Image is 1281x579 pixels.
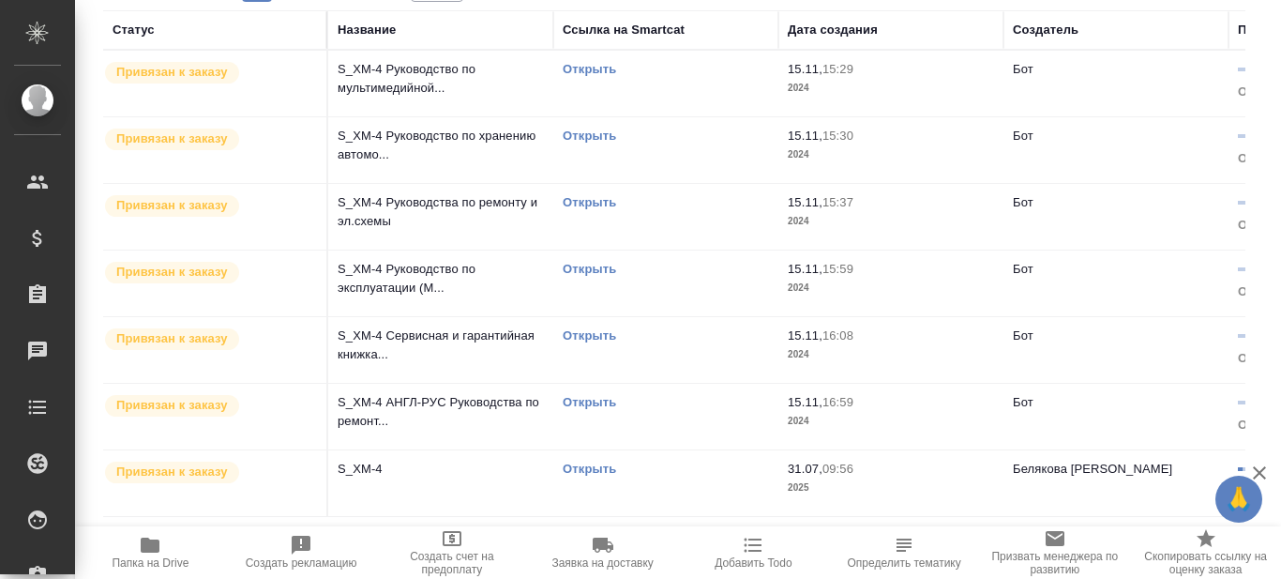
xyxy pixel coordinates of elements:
p: Бот [1013,195,1033,209]
div: Название [338,21,396,39]
p: S_XM-4 Руководства по ремонту и эл.схемы [338,193,544,231]
p: Привязан к заказу [116,329,228,348]
span: 🙏 [1223,480,1255,519]
p: S_XM-4 Сервисная и гарантийная книжка... [338,327,544,364]
p: Бот [1013,328,1033,343]
span: Определить тематику [847,556,960,570]
span: Создать счет на предоплату [388,550,517,576]
p: Привязан к заказу [116,463,228,481]
a: Открыть [563,462,616,476]
p: 15:37 [822,195,853,209]
span: Скопировать ссылку на оценку заказа [1141,550,1270,576]
p: Белякова [PERSON_NAME] [1013,462,1172,476]
button: Заявка на доставку [527,526,678,579]
div: Ссылка на Smartcat [563,21,685,39]
a: Открыть [563,129,616,143]
p: 31.07, [788,462,822,476]
div: Статус [113,21,155,39]
p: 2025 [788,479,994,497]
p: Привязан к заказу [116,196,228,215]
p: Бот [1013,129,1033,143]
p: 15.11, [788,328,822,343]
p: 15.11, [788,395,822,409]
a: Открыть [563,328,616,343]
button: Скопировать ссылку на оценку заказа [1130,526,1281,579]
p: 2024 [788,212,994,231]
button: 🙏 [1215,476,1262,523]
p: S_XM-4 [338,460,544,479]
button: Папка на Drive [75,526,226,579]
button: Определить тематику [829,526,980,579]
a: Открыть [563,262,616,276]
span: Заявка на доставку [551,556,653,570]
p: Бот [1013,62,1033,76]
span: Добавить Todo [715,556,791,570]
a: Открыть [563,395,616,409]
p: 15.11, [788,129,822,143]
p: 15:30 [822,129,853,143]
button: Добавить Todo [678,526,829,579]
p: 2024 [788,279,994,297]
button: Создать счет на предоплату [377,526,528,579]
a: Открыть [563,195,616,209]
span: Призвать менеджера по развитию [991,550,1120,576]
p: S_XM-4 Руководство по мультимедийной... [338,60,544,98]
p: 15.11, [788,262,822,276]
p: Привязан к заказу [116,130,228,148]
p: 2024 [788,79,994,98]
p: 15:29 [822,62,853,76]
p: 16:59 [822,395,853,409]
p: 2024 [788,145,994,164]
span: Создать рекламацию [246,556,357,570]
p: 15:59 [822,262,853,276]
a: Открыть [563,62,616,76]
p: 2024 [788,345,994,364]
p: Привязан к заказу [116,396,228,415]
p: Бот [1013,262,1033,276]
p: S_XM-4 АНГЛ-РУС Руководства по ремонт... [338,393,544,431]
p: 2024 [788,412,994,431]
div: Дата создания [788,21,878,39]
p: Привязан к заказу [116,63,228,82]
p: Привязан к заказу [116,263,228,282]
p: Бот [1013,395,1033,409]
p: S_XM-4 Руководство по хранению автомо... [338,127,544,164]
p: 16:08 [822,328,853,343]
p: 09:56 [822,462,853,476]
span: Папка на Drive [112,556,188,570]
p: 15.11, [788,195,822,209]
button: Призвать менеджера по развитию [980,526,1131,579]
button: Создать рекламацию [226,526,377,579]
p: 15.11, [788,62,822,76]
div: Создатель [1013,21,1078,39]
p: S_XM-4 Руководство по эксплуатации (М... [338,260,544,297]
